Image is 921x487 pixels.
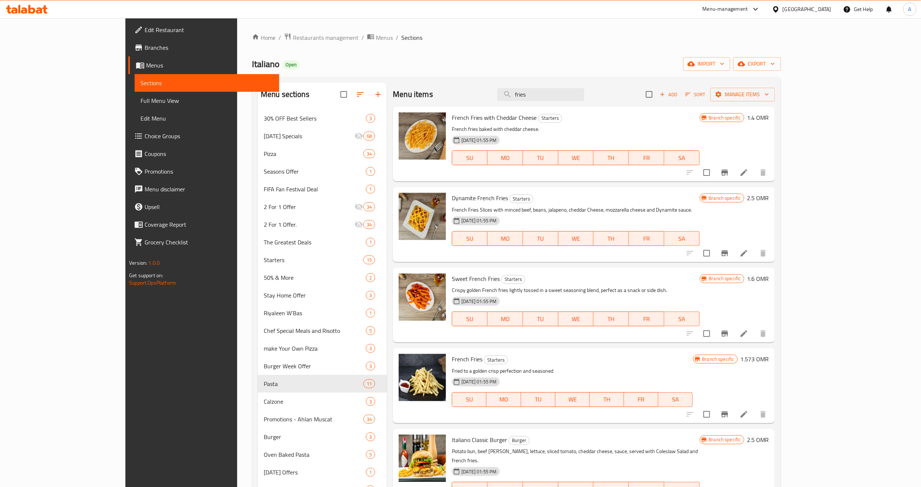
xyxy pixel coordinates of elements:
[366,434,375,441] span: 3
[258,286,387,304] div: Stay Home Offer3
[261,89,309,100] h2: Menu sections
[264,326,366,335] span: Chef Special Meals and Risotto
[491,314,520,324] span: MO
[264,415,363,424] span: Promotions - Ahlan Muscat
[754,164,772,181] button: delete
[145,202,273,211] span: Upsell
[555,392,590,407] button: WE
[740,168,748,177] a: Edit menu item
[699,165,714,180] span: Select to update
[458,217,499,224] span: [DATE] 01:55 PM
[366,186,375,193] span: 1
[264,220,354,229] span: 2 For 1 Offer.
[354,202,363,211] svg: Inactive section
[141,79,273,87] span: Sections
[657,89,681,100] span: Add item
[681,89,710,100] span: Sort items
[366,310,375,317] span: 1
[264,362,366,371] span: Burger Week Offer
[258,340,387,357] div: make Your Own Pizza3
[399,112,446,160] img: French Fries with Cheddar Cheese
[455,153,485,163] span: SU
[452,273,500,284] span: Sweet French Fries
[258,109,387,127] div: 30% OFF Best Sellers3
[458,137,499,144] span: [DATE] 01:55 PM
[128,216,279,233] a: Coverage Report
[264,149,363,158] span: Pizza
[458,468,499,475] span: [DATE] 01:55 PM
[452,286,699,295] p: Crispy golden French fries lightly tossed in a sweet seasoning blend, perfect as a snack or side ...
[526,233,555,244] span: TU
[258,304,387,322] div: Riyaleen W’Bas1
[747,193,769,203] h6: 2.5 OMR
[354,220,363,229] svg: Inactive section
[667,233,697,244] span: SA
[135,74,279,92] a: Sections
[526,153,555,163] span: TU
[561,233,591,244] span: WE
[363,255,375,264] div: items
[558,150,594,165] button: WE
[284,33,359,42] a: Restaurants management
[264,273,366,282] span: 50% & More
[258,180,387,198] div: FIFA Fan Festival Deal1
[364,204,375,211] span: 34
[733,57,781,71] button: export
[366,362,375,371] div: items
[629,150,664,165] button: FR
[747,435,769,445] h6: 2.5 OMR
[716,406,734,423] button: Branch-specific-item
[369,86,387,103] button: Add section
[593,150,629,165] button: TH
[658,392,693,407] button: SA
[366,185,375,194] div: items
[590,392,624,407] button: TH
[364,416,375,423] span: 34
[596,314,626,324] span: TH
[264,132,354,140] span: [DATE] Specials
[747,112,769,123] h6: 1.4 OMR
[497,88,584,101] input: search
[558,231,594,246] button: WE
[740,410,748,419] a: Edit menu item
[366,326,375,335] div: items
[128,127,279,145] a: Choice Groups
[716,325,734,342] button: Branch-specific-item
[706,436,744,443] span: Branch specific
[145,132,273,140] span: Choice Groups
[293,33,359,42] span: Restaurants management
[509,436,530,445] div: Burger
[661,394,690,405] span: SA
[363,149,375,158] div: items
[149,258,160,268] span: 1.0.0
[366,114,375,123] div: items
[366,345,375,352] span: 3
[264,291,366,300] span: Stay Home Offer
[706,275,744,282] span: Branch specific
[561,153,591,163] span: WE
[264,432,366,441] span: Burger
[366,344,375,353] div: items
[129,271,163,280] span: Get support on:
[908,5,911,13] span: A
[740,329,748,338] a: Edit menu item
[399,435,446,482] img: Italiano Classic Burger
[521,392,555,407] button: TU
[452,354,482,365] span: French Fries
[283,60,300,69] div: Open
[558,394,587,405] span: WE
[366,292,375,299] span: 3
[364,133,375,140] span: 68
[366,451,375,458] span: 5
[632,233,661,244] span: FR
[632,314,661,324] span: FR
[627,394,655,405] span: FR
[364,221,375,228] span: 34
[264,238,366,247] span: The Greatest Deals
[128,56,279,74] a: Menus
[264,255,363,264] span: Starters
[452,192,508,204] span: Dynamite French Fries
[593,312,629,326] button: TH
